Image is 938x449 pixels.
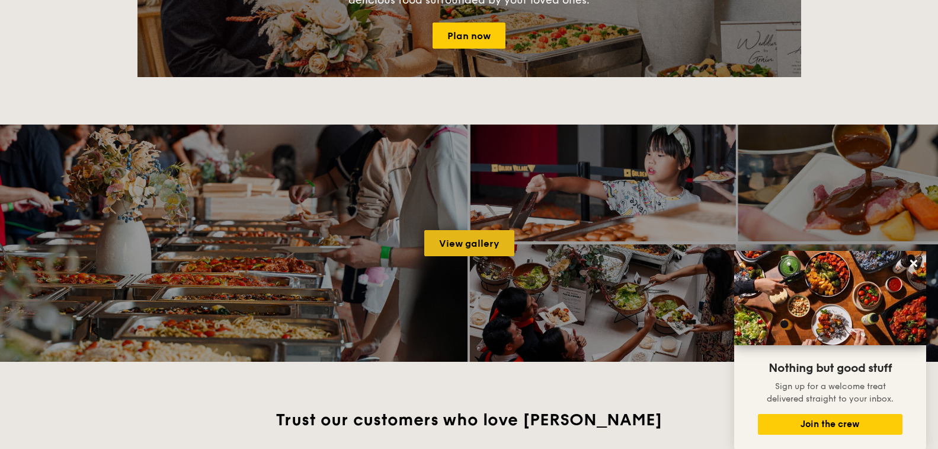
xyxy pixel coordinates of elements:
[767,381,894,404] span: Sign up for a welcome treat delivered straight to your inbox.
[199,409,739,431] h2: Trust our customers who love [PERSON_NAME]
[424,230,514,256] a: View gallery
[758,414,902,435] button: Join the crew
[433,23,505,49] a: Plan now
[904,254,923,273] button: Close
[769,361,892,375] span: Nothing but good stuff
[734,251,926,345] img: DSC07876-Edit02-Large.jpeg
